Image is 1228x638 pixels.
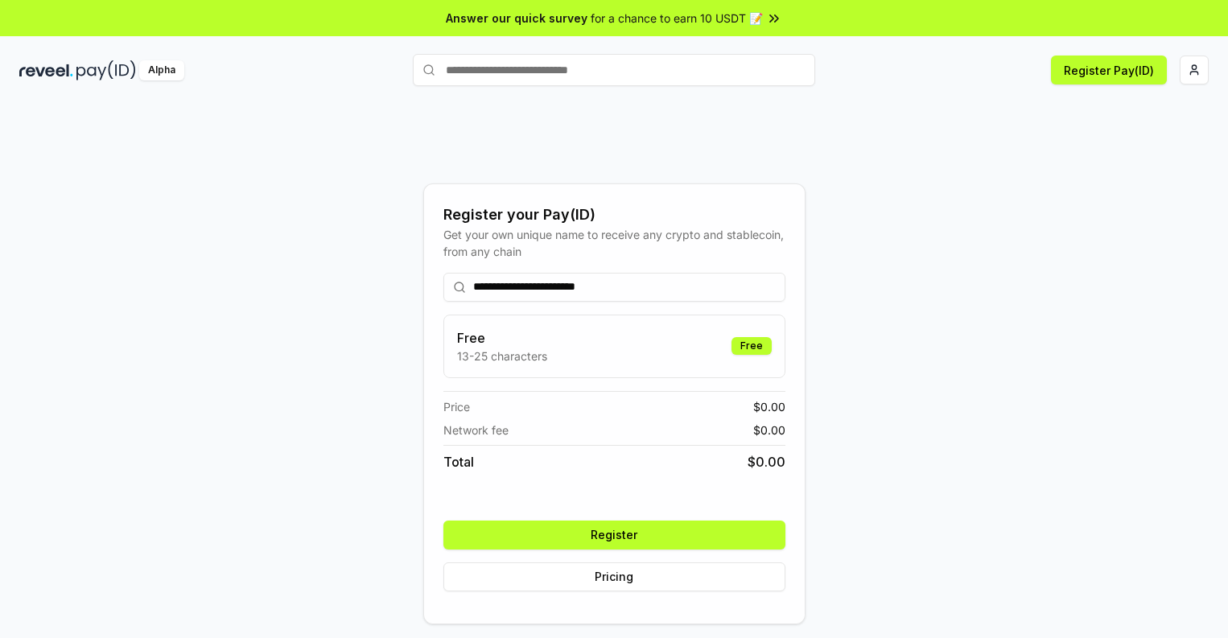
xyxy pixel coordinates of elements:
[748,452,785,471] span: $ 0.00
[591,10,763,27] span: for a chance to earn 10 USDT 📝
[443,226,785,260] div: Get your own unique name to receive any crypto and stablecoin, from any chain
[443,452,474,471] span: Total
[1051,56,1167,84] button: Register Pay(ID)
[443,562,785,591] button: Pricing
[457,348,547,364] p: 13-25 characters
[443,204,785,226] div: Register your Pay(ID)
[19,60,73,80] img: reveel_dark
[753,422,785,438] span: $ 0.00
[753,398,785,415] span: $ 0.00
[443,521,785,550] button: Register
[76,60,136,80] img: pay_id
[139,60,184,80] div: Alpha
[731,337,772,355] div: Free
[443,422,509,438] span: Network fee
[446,10,587,27] span: Answer our quick survey
[457,328,547,348] h3: Free
[443,398,470,415] span: Price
